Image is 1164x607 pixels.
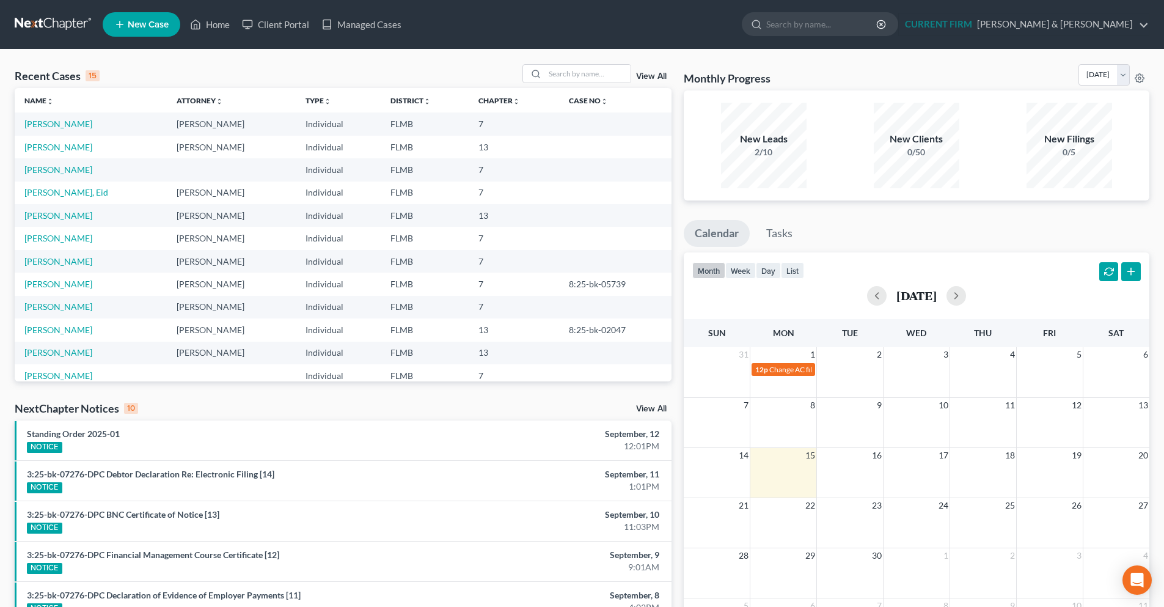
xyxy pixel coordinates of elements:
span: 12 [1071,398,1083,413]
span: 3 [1075,548,1083,563]
a: [PERSON_NAME] [24,370,92,381]
span: Tue [842,328,858,338]
td: [PERSON_NAME] [167,273,296,295]
span: 6 [1142,347,1149,362]
td: [PERSON_NAME] [167,136,296,158]
i: unfold_more [324,98,331,105]
td: 7 [469,227,558,249]
span: 7 [742,398,750,413]
div: Open Intercom Messenger [1122,565,1152,595]
span: 16 [871,448,883,463]
span: Mon [773,328,794,338]
td: 13 [469,318,558,341]
span: 4 [1009,347,1016,362]
a: [PERSON_NAME] [24,325,92,335]
a: 3:25-bk-07276-DPC Financial Management Course Certificate [12] [27,550,279,560]
span: 22 [804,498,816,513]
span: 19 [1071,448,1083,463]
td: Individual [296,204,381,227]
a: Districtunfold_more [390,96,431,105]
td: Individual [296,342,381,364]
span: 17 [937,448,950,463]
td: 7 [469,273,558,295]
a: Nameunfold_more [24,96,54,105]
a: CURRENT FIRM[PERSON_NAME] & [PERSON_NAME] [899,13,1149,35]
td: 13 [469,136,558,158]
td: Individual [296,112,381,135]
a: 3:25-bk-07276-DPC Debtor Declaration Re: Electronic Filing [14] [27,469,274,479]
span: Fri [1043,328,1056,338]
div: 12:01PM [456,440,659,452]
span: 18 [1004,448,1016,463]
td: Individual [296,364,381,387]
a: Home [184,13,236,35]
td: FLMB [381,182,469,204]
td: [PERSON_NAME] [167,227,296,249]
button: day [756,262,781,279]
span: 9 [876,398,883,413]
a: [PERSON_NAME] [24,301,92,312]
a: Typeunfold_more [306,96,331,105]
td: FLMB [381,204,469,227]
div: 10 [124,403,138,414]
div: September, 9 [456,549,659,561]
a: 3:25-bk-07276-DPC BNC Certificate of Notice [13] [27,509,219,520]
a: 3:25-bk-07276-DPC Declaration of Evidence of Employer Payments [11] [27,590,301,600]
td: 7 [469,158,558,181]
i: unfold_more [601,98,608,105]
a: View All [636,72,667,81]
td: 13 [469,342,558,364]
i: unfold_more [513,98,520,105]
i: unfold_more [46,98,54,105]
span: 11 [1004,398,1016,413]
span: 3 [942,347,950,362]
td: 7 [469,182,558,204]
span: 13 [1137,398,1149,413]
td: Individual [296,227,381,249]
span: 30 [871,548,883,563]
a: Tasks [755,220,803,247]
span: 5 [1075,347,1083,362]
a: [PERSON_NAME] [24,233,92,243]
td: [PERSON_NAME] [167,296,296,318]
td: 7 [469,296,558,318]
span: Change AC filters [769,365,824,374]
a: Chapterunfold_more [478,96,520,105]
span: 26 [1071,498,1083,513]
a: [PERSON_NAME] [24,164,92,175]
a: [PERSON_NAME] [24,142,92,152]
a: Client Portal [236,13,315,35]
div: NOTICE [27,442,62,453]
span: 10 [937,398,950,413]
span: 14 [738,448,750,463]
td: [PERSON_NAME] [167,182,296,204]
td: 8:25-bk-05739 [559,273,672,295]
h3: Monthly Progress [684,71,771,86]
button: month [692,262,725,279]
td: Individual [296,296,381,318]
a: [PERSON_NAME], Eid [24,187,108,197]
span: 27 [1137,498,1149,513]
span: Sun [708,328,726,338]
div: New Clients [874,132,959,146]
a: Managed Cases [315,13,408,35]
td: Individual [296,250,381,273]
td: FLMB [381,227,469,249]
td: 8:25-bk-02047 [559,318,672,341]
td: 7 [469,364,558,387]
a: Attorneyunfold_more [177,96,223,105]
span: 2 [876,347,883,362]
a: [PERSON_NAME] [24,210,92,221]
td: FLMB [381,342,469,364]
td: [PERSON_NAME] [167,318,296,341]
a: View All [636,405,667,413]
td: Individual [296,182,381,204]
div: September, 8 [456,589,659,601]
div: NOTICE [27,563,62,574]
button: list [781,262,804,279]
div: 1:01PM [456,480,659,493]
a: [PERSON_NAME] [24,279,92,289]
td: FLMB [381,364,469,387]
h2: [DATE] [896,289,937,302]
i: unfold_more [216,98,223,105]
